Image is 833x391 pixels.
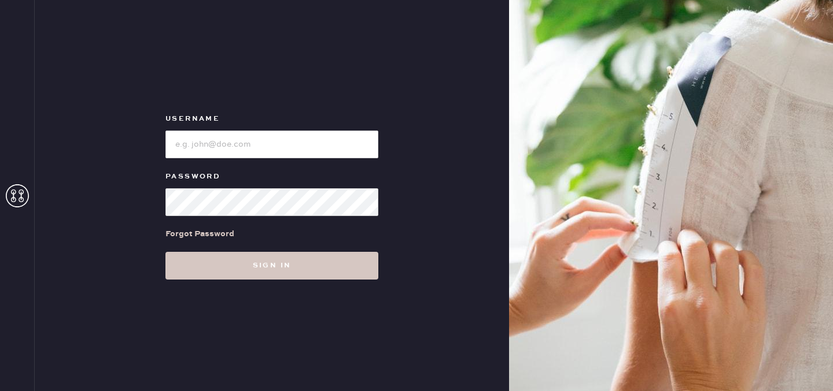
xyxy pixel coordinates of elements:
input: e.g. john@doe.com [165,131,378,158]
label: Username [165,112,378,126]
button: Sign in [165,252,378,280]
a: Forgot Password [165,216,234,252]
label: Password [165,170,378,184]
div: Forgot Password [165,228,234,240]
